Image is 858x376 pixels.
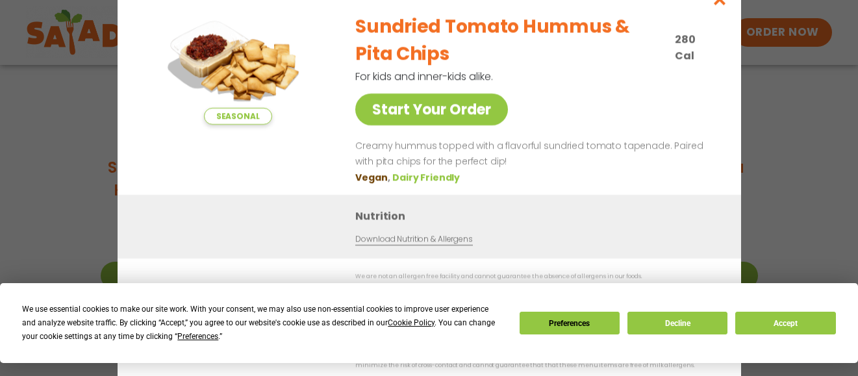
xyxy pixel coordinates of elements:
[520,312,620,334] button: Preferences
[355,13,667,68] h2: Sundried Tomato Hummus & Pita Chips
[355,138,710,169] p: Creamy hummus topped with a flavorful sundried tomato tapenade. Paired with pita chips for the pe...
[388,318,435,327] span: Cookie Policy
[177,332,218,341] span: Preferences
[355,68,648,84] p: For kids and inner-kids alike.
[355,171,392,184] li: Vegan
[627,312,727,334] button: Decline
[355,271,715,281] p: We are not an allergen free facility and cannot guarantee the absence of allergens in our foods.
[203,108,271,125] span: Seasonal
[392,171,462,184] li: Dairy Friendly
[22,303,503,344] div: We use essential cookies to make our site work. With your consent, we may also use non-essential ...
[735,312,835,334] button: Accept
[355,94,508,125] a: Start Your Order
[675,31,710,64] p: 280 Cal
[147,3,329,125] img: Featured product photo for Sundried Tomato Hummus & Pita Chips
[355,208,722,224] h3: Nutrition
[355,233,472,245] a: Download Nutrition & Allergens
